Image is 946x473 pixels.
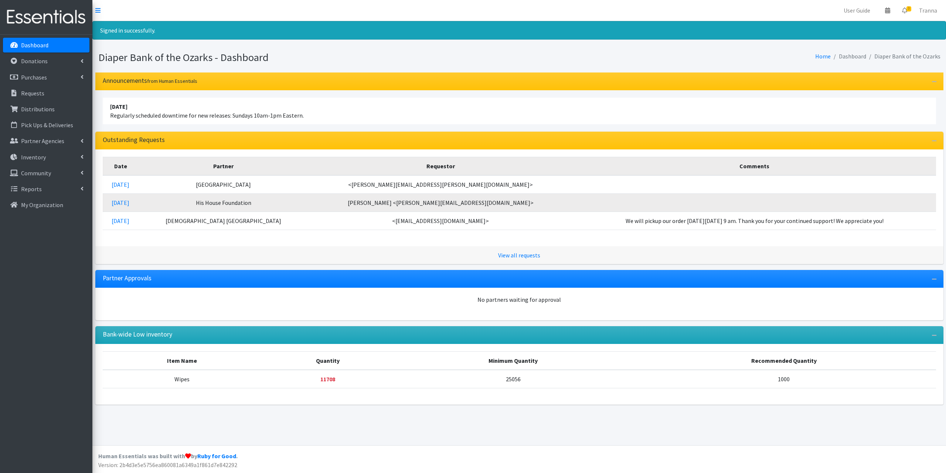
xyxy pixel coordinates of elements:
p: Inventory [21,153,46,161]
p: Purchases [21,74,47,81]
span: Version: 2b4d3e5e5756ea860081a6349a1f861d7e842292 [98,461,237,469]
p: Partner Agencies [21,137,64,145]
h3: Bank-wide Low inventory [103,331,172,338]
strong: Human Essentials was built with by . [98,452,238,460]
td: [GEOGRAPHIC_DATA] [139,175,308,194]
div: No partners waiting for approval [103,295,936,304]
th: Minimum Quantity [394,351,632,370]
p: Donations [21,57,48,65]
a: Pick Ups & Deliveries [3,118,89,132]
td: 25056 [394,370,632,388]
th: Item Name [103,351,262,370]
p: Distributions [21,105,55,113]
th: Recommended Quantity [632,351,936,370]
a: Requests [3,86,89,101]
a: User Guide [838,3,876,18]
span: 3 [906,6,911,11]
a: View all requests [498,251,540,259]
th: Partner [139,157,308,175]
h3: Announcements [103,77,197,85]
div: Signed in successfully. [92,21,946,40]
a: Partner Agencies [3,134,89,148]
a: [DATE] [112,181,129,188]
a: My Organization [3,197,89,212]
a: [DATE] [112,199,129,206]
a: Home [815,53,831,60]
td: [PERSON_NAME] <[PERSON_NAME][EMAIL_ADDRESS][DOMAIN_NAME]> [308,193,573,212]
li: Dashboard [831,51,866,62]
th: Quantity [261,351,394,370]
th: Date [103,157,139,175]
li: Regularly scheduled downtime for new releases: Sundays 10am-1pm Eastern. [103,98,936,124]
td: Wipes [103,370,262,388]
td: 1000 [632,370,936,388]
p: Dashboard [21,41,48,49]
a: Ruby for Good [197,452,236,460]
td: <[PERSON_NAME][EMAIL_ADDRESS][PERSON_NAME][DOMAIN_NAME]> [308,175,573,194]
p: Reports [21,185,42,193]
td: [DEMOGRAPHIC_DATA] [GEOGRAPHIC_DATA] [139,212,308,230]
td: His House Foundation [139,193,308,212]
a: Community [3,166,89,180]
h3: Partner Approvals [103,274,152,282]
li: Diaper Bank of the Ozarks [866,51,940,62]
td: We will pickup our order [DATE][DATE] 9 am. Thank you for your continued support! We appreciate you! [573,212,936,230]
p: Requests [21,89,44,97]
h3: Outstanding Requests [103,136,165,144]
a: Donations [3,54,89,68]
a: Reports [3,182,89,196]
td: <[EMAIL_ADDRESS][DOMAIN_NAME]> [308,212,573,230]
a: Distributions [3,102,89,116]
a: 3 [896,3,913,18]
th: Requestor [308,157,573,175]
a: Inventory [3,150,89,165]
img: HumanEssentials [3,5,89,30]
a: [DATE] [112,217,129,224]
strong: [DATE] [110,103,127,110]
a: Purchases [3,70,89,85]
th: Comments [573,157,936,175]
a: Dashboard [3,38,89,53]
strong: Below minimum quantity [320,375,335,383]
p: My Organization [21,201,63,209]
p: Community [21,169,51,177]
a: Tranna [913,3,943,18]
small: from Human Essentials [147,78,197,84]
h1: Diaper Bank of the Ozarks - Dashboard [98,51,517,64]
p: Pick Ups & Deliveries [21,121,73,129]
